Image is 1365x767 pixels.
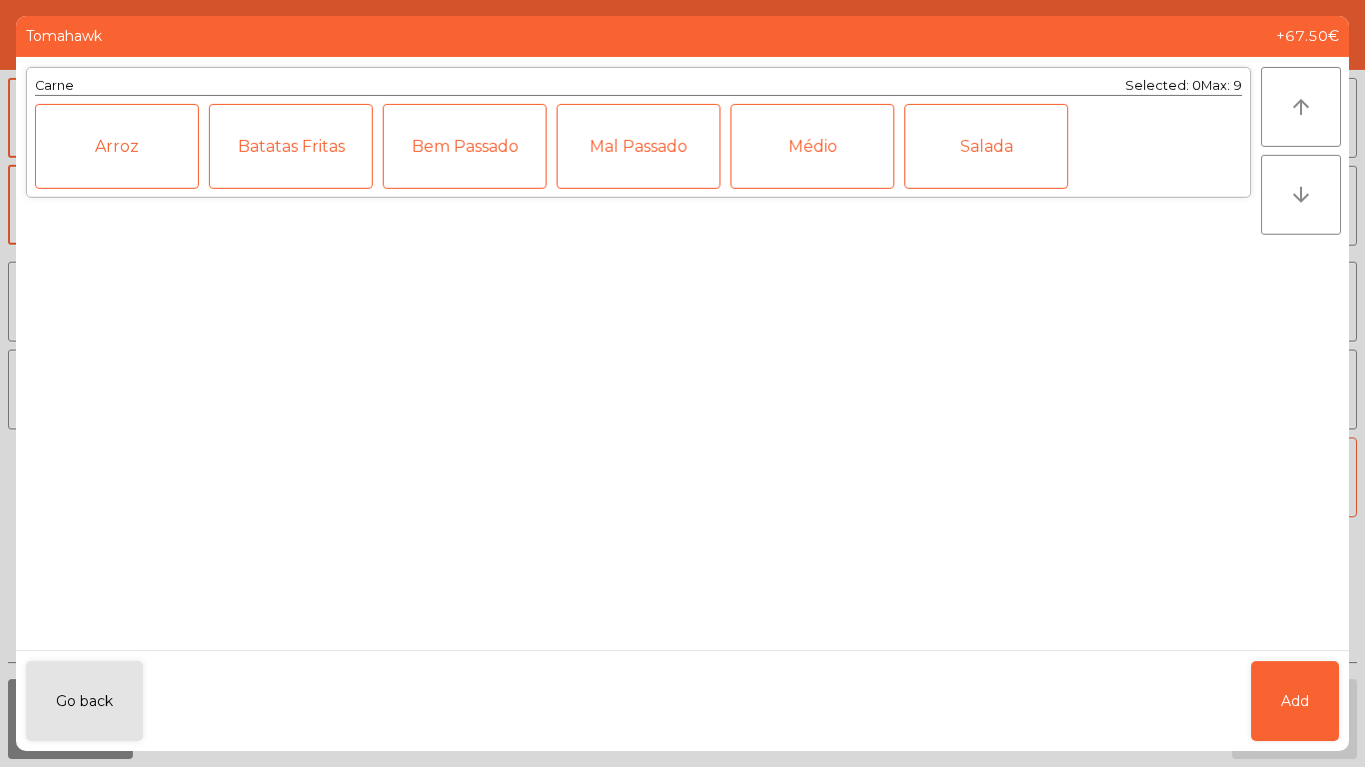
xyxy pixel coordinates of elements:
[1276,26,1339,47] span: +67.50€
[1289,95,1313,119] i: arrow_upward
[1261,155,1341,235] button: arrow_downward
[1125,78,1201,93] span: Selected: 0
[557,104,720,189] div: Mal Passado
[26,661,143,741] button: Go back
[730,104,894,189] div: Médio
[904,104,1068,189] div: Salada
[26,26,102,47] span: Tomahawk
[35,104,199,189] div: Arroz
[35,76,74,95] div: Carne
[383,104,547,189] div: Bem Passado
[1251,661,1339,741] button: Add
[209,104,373,189] div: Batatas Fritas
[1201,78,1242,93] span: Max: 9
[1289,183,1313,207] i: arrow_downward
[1261,67,1341,147] button: arrow_upward
[1281,691,1309,712] span: Add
